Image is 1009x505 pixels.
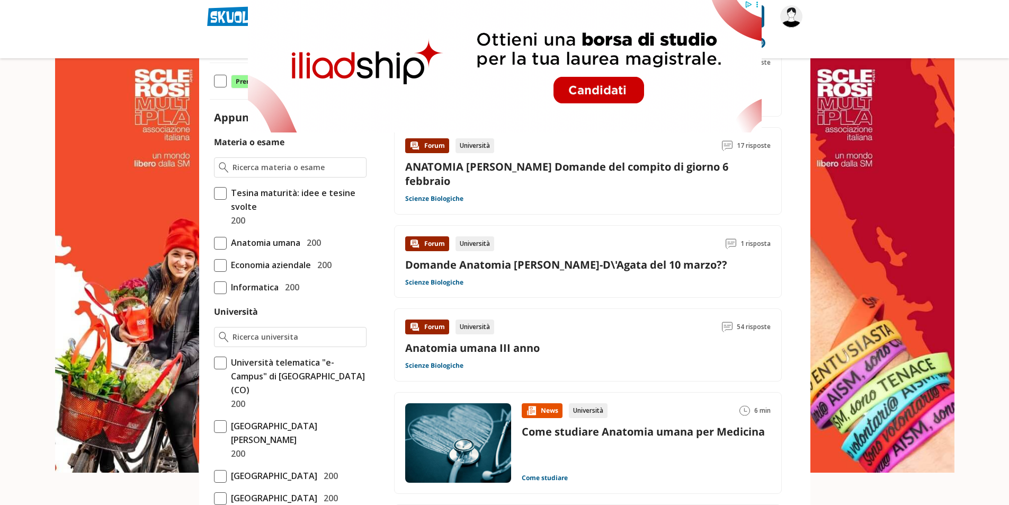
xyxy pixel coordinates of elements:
[409,140,420,151] img: Forum contenuto
[405,194,463,203] a: Scienze Biologiche
[219,332,229,342] img: Ricerca universita
[737,138,771,153] span: 17 risposte
[231,75,270,88] span: Premium
[227,214,245,227] span: 200
[522,474,568,482] a: Come studiare
[319,469,338,483] span: 200
[456,236,494,251] div: Università
[319,491,338,505] span: 200
[405,258,727,272] a: Domande Anatomia [PERSON_NAME]-D\'Agata del 10 marzo??
[405,236,449,251] div: Forum
[405,341,540,355] a: Anatomia umana III anno
[737,320,771,334] span: 54 risposte
[233,162,361,173] input: Ricerca materia o esame
[522,403,562,418] div: News
[302,236,321,250] span: 200
[227,258,311,272] span: Economia aziendale
[405,138,449,153] div: Forum
[214,136,284,148] label: Materia o esame
[227,447,245,460] span: 200
[739,405,750,416] img: Tempo lettura
[227,280,279,294] span: Informatica
[233,332,361,342] input: Ricerca universita
[214,110,274,125] label: Appunti
[522,424,765,439] a: Come studiare Anatomia umana per Medicina
[780,5,802,28] img: ilnick200004
[214,306,258,317] label: Università
[405,160,728,188] a: ANATOMIA [PERSON_NAME] Domande del compito di giorno 6 febbraio
[409,238,420,249] img: Forum contenuto
[456,138,494,153] div: Università
[740,236,771,251] span: 1 risposta
[227,236,300,250] span: Anatomia umana
[456,320,494,334] div: Università
[526,405,537,416] img: News contenuto
[219,162,229,173] img: Ricerca materia o esame
[227,356,367,397] span: Università telematica "e-Campus" di [GEOGRAPHIC_DATA] (CO)
[281,280,299,294] span: 200
[405,361,463,370] a: Scienze Biologiche
[754,403,771,418] span: 6 min
[409,322,420,332] img: Forum contenuto
[227,469,317,483] span: [GEOGRAPHIC_DATA]
[722,140,733,151] img: Commenti lettura
[405,278,463,287] a: Scienze Biologiche
[405,320,449,334] div: Forum
[313,258,332,272] span: 200
[227,491,317,505] span: [GEOGRAPHIC_DATA]
[405,403,511,483] img: Immagine news
[227,419,367,447] span: [GEOGRAPHIC_DATA][PERSON_NAME]
[722,322,733,332] img: Commenti lettura
[227,186,367,214] span: Tesina maturità: idee e tesine svolte
[569,403,608,418] div: Università
[726,238,736,249] img: Commenti lettura
[227,397,245,411] span: 200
